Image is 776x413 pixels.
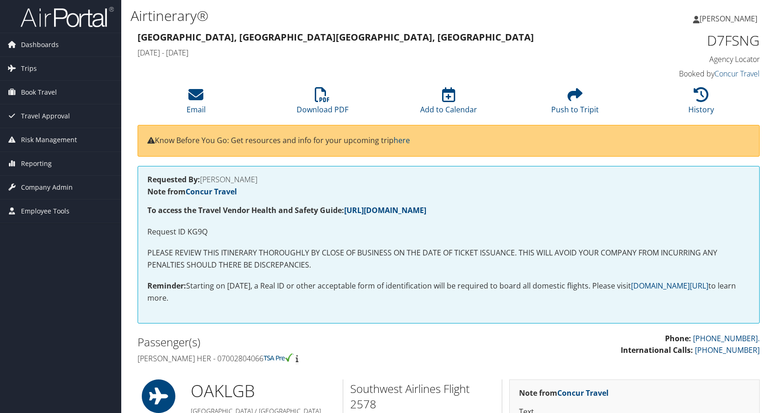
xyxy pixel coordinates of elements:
span: Reporting [21,152,52,175]
h2: Passenger(s) [138,334,442,350]
strong: International Calls: [621,345,693,355]
img: tsa-precheck.png [263,353,294,362]
h4: Agency Locator [615,54,760,64]
a: Email [187,92,206,115]
a: Concur Travel [714,69,760,79]
a: [URL][DOMAIN_NAME] [344,205,426,215]
a: [PHONE_NUMBER]. [693,333,760,344]
p: Request ID KG9Q [147,226,750,238]
h4: Booked by [615,69,760,79]
p: Know Before You Go: Get resources and info for your upcoming trip [147,135,750,147]
strong: Note from [519,388,609,398]
a: [PHONE_NUMBER] [695,345,760,355]
a: History [688,92,714,115]
h1: OAK LGB [191,379,336,403]
strong: Requested By: [147,174,200,185]
a: [DOMAIN_NAME][URL] [631,281,708,291]
h1: Airtinerary® [131,6,554,26]
span: Dashboards [21,33,59,56]
p: Starting on [DATE], a Real ID or other acceptable form of identification will be required to boar... [147,280,750,304]
span: Risk Management [21,128,77,151]
span: Trips [21,57,37,80]
strong: Reminder: [147,281,186,291]
h1: D7FSNG [615,31,760,50]
a: Concur Travel [557,388,609,398]
span: Travel Approval [21,104,70,128]
h4: [PERSON_NAME] [147,176,750,183]
img: airportal-logo.png [21,6,114,28]
strong: To access the Travel Vendor Health and Safety Guide: [147,205,426,215]
a: Download PDF [297,92,348,115]
p: PLEASE REVIEW THIS ITINERARY THOROUGHLY BY CLOSE OF BUSINESS ON THE DATE OF TICKET ISSUANCE. THIS... [147,247,750,271]
span: Company Admin [21,176,73,199]
span: Book Travel [21,81,57,104]
strong: [GEOGRAPHIC_DATA], [GEOGRAPHIC_DATA] [GEOGRAPHIC_DATA], [GEOGRAPHIC_DATA] [138,31,534,43]
a: Add to Calendar [420,92,477,115]
a: here [394,135,410,145]
strong: Note from [147,186,237,197]
span: Employee Tools [21,200,69,223]
a: Concur Travel [186,186,237,197]
a: [PERSON_NAME] [693,5,767,33]
a: Push to Tripit [551,92,599,115]
strong: Phone: [665,333,691,344]
span: [PERSON_NAME] [700,14,757,24]
h4: [PERSON_NAME] Her - 07002804066 [138,353,442,364]
h4: [DATE] - [DATE] [138,48,601,58]
h2: Southwest Airlines Flight 2578 [350,381,495,412]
